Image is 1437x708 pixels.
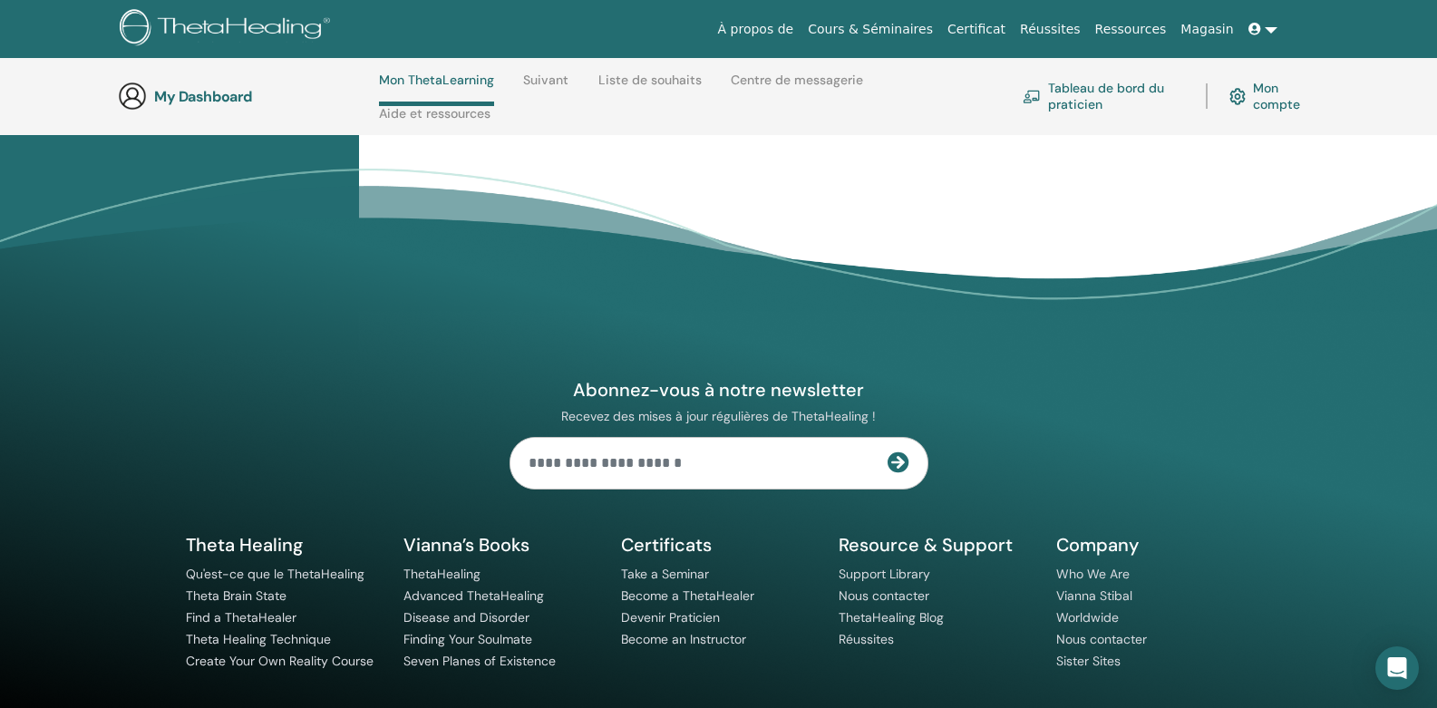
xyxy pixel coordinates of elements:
[379,73,494,106] a: Mon ThetaLearning
[1088,13,1174,46] a: Ressources
[1056,653,1121,669] a: Sister Sites
[1023,76,1184,116] a: Tableau de bord du praticien
[839,631,894,647] a: Réussites
[839,566,930,582] a: Support Library
[120,9,336,50] img: logo.png
[1173,13,1240,46] a: Magasin
[1056,566,1130,582] a: Who We Are
[186,609,296,626] a: Find a ThetaHealer
[1056,533,1252,557] h5: Company
[1013,13,1087,46] a: Réussites
[403,566,481,582] a: ThetaHealing
[1229,76,1313,116] a: Mon compte
[621,566,709,582] a: Take a Seminar
[403,587,544,604] a: Advanced ThetaHealing
[379,106,490,135] a: Aide et ressources
[731,73,863,102] a: Centre de messagerie
[839,533,1034,557] h5: Resource & Support
[510,378,928,402] h4: Abonnez-vous à notre newsletter
[1056,587,1132,604] a: Vianna Stibal
[711,13,801,46] a: À propos de
[403,609,529,626] a: Disease and Disorder
[621,587,754,604] a: Become a ThetaHealer
[510,408,928,424] p: Recevez des mises à jour régulières de ThetaHealing !
[186,653,374,669] a: Create Your Own Reality Course
[154,88,335,105] h3: My Dashboard
[403,533,599,557] h5: Vianna’s Books
[621,533,817,557] h5: Certificats
[1023,90,1041,103] img: chalkboard-teacher.svg
[1056,609,1119,626] a: Worldwide
[1056,631,1147,647] a: Nous contacter
[186,587,286,604] a: Theta Brain State
[403,631,532,647] a: Finding Your Soulmate
[186,566,364,582] a: Qu'est-ce que le ThetaHealing
[403,653,556,669] a: Seven Planes of Existence
[523,73,568,102] a: Suivant
[621,609,720,626] a: Devenir Praticien
[839,609,944,626] a: ThetaHealing Blog
[186,631,331,647] a: Theta Healing Technique
[186,533,382,557] h5: Theta Healing
[801,13,940,46] a: Cours & Séminaires
[940,13,1013,46] a: Certificat
[621,631,746,647] a: Become an Instructor
[1229,84,1247,109] img: cog.svg
[598,73,702,102] a: Liste de souhaits
[1375,646,1419,690] div: Open Intercom Messenger
[118,82,147,111] img: generic-user-icon.jpg
[839,587,929,604] a: Nous contacter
